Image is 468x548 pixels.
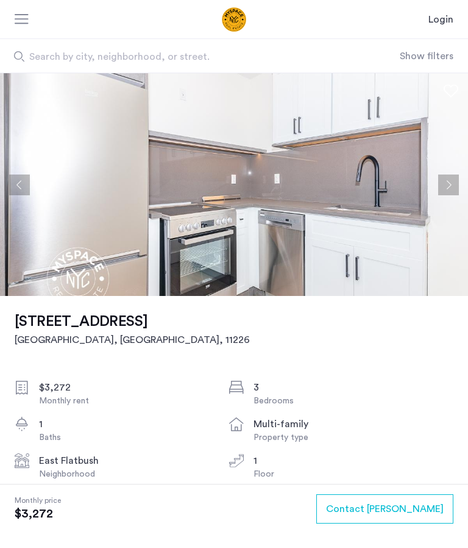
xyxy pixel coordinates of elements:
[316,494,453,524] button: button
[253,453,434,468] div: 1
[15,311,250,347] a: [STREET_ADDRESS][GEOGRAPHIC_DATA], [GEOGRAPHIC_DATA], 11226
[15,311,250,333] h1: [STREET_ADDRESS]
[253,468,434,480] div: Floor
[29,49,349,64] span: Search by city, neighborhood, or street.
[15,507,61,521] span: $3,272
[39,417,219,431] div: 1
[253,431,434,444] div: Property type
[326,502,444,516] span: Contact [PERSON_NAME]
[39,395,219,407] div: Monthly rent
[253,395,434,407] div: Bedrooms
[253,380,434,395] div: 3
[438,175,459,195] button: Next apartment
[253,417,434,431] div: multi-family
[174,7,294,32] img: logo
[39,453,219,468] div: East Flatbush
[15,333,250,347] h2: [GEOGRAPHIC_DATA], [GEOGRAPHIC_DATA] , 11226
[174,7,294,32] a: Cazamio Logo
[39,431,219,444] div: Baths
[428,12,453,27] a: Login
[39,380,219,395] div: $3,272
[39,468,219,480] div: Neighborhood
[15,494,61,507] span: Monthly price
[9,175,30,195] button: Previous apartment
[400,49,453,63] button: Show or hide filters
